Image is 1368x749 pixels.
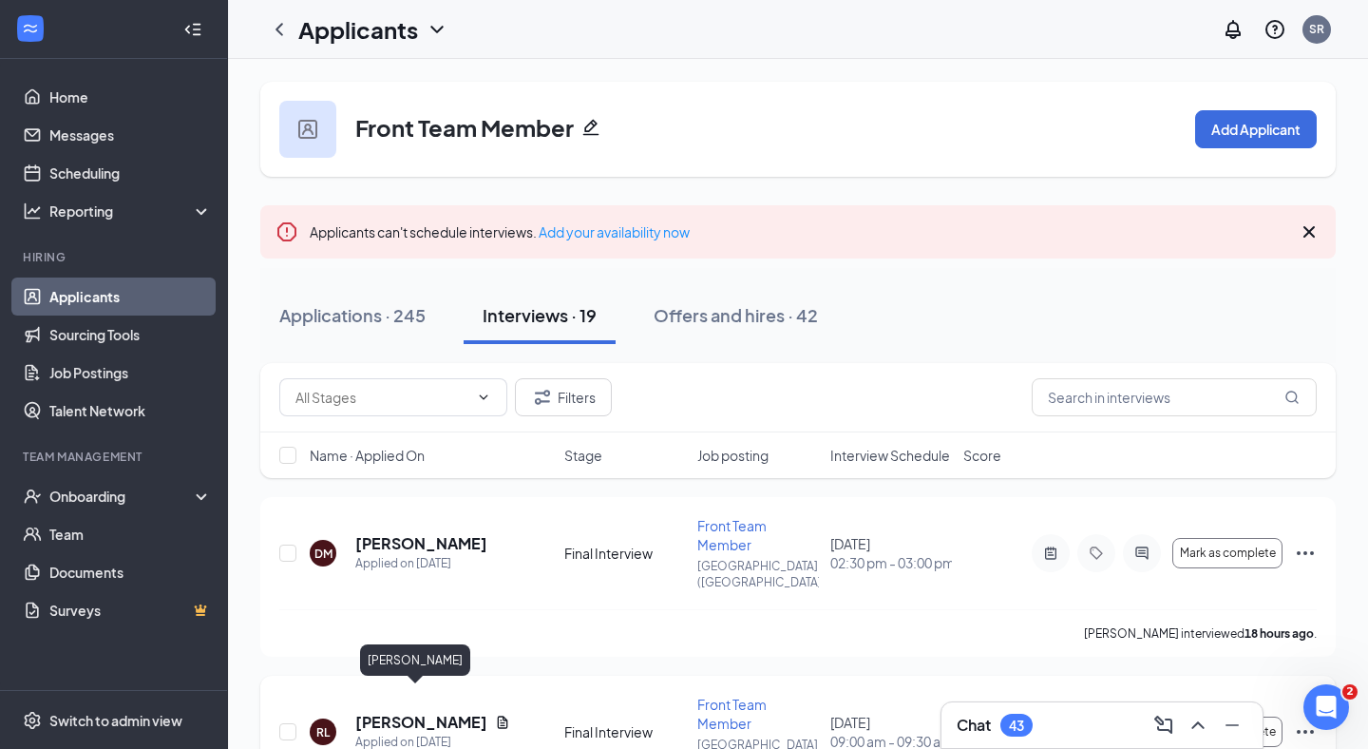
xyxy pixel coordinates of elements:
[1130,546,1153,561] svg: ActiveChat
[355,712,487,733] h5: [PERSON_NAME]
[298,13,418,46] h1: Applicants
[49,78,212,116] a: Home
[515,378,612,416] button: Filter Filters
[1294,542,1317,565] svg: Ellipses
[564,722,686,741] div: Final Interview
[49,316,212,354] a: Sourcing Tools
[310,223,690,240] span: Applicants can't schedule interviews.
[1180,547,1276,560] span: Mark as complete
[1294,720,1317,743] svg: Ellipses
[355,111,574,144] h3: Front Team Member
[1221,714,1244,737] svg: Minimize
[49,116,212,154] a: Messages
[697,558,819,590] p: [GEOGRAPHIC_DATA] ([GEOGRAPHIC_DATA])
[49,553,212,591] a: Documents
[564,544,686,563] div: Final Interview
[830,534,952,572] div: [DATE]
[316,724,330,740] div: RL
[360,644,470,676] div: [PERSON_NAME]
[298,120,317,139] img: user icon
[1222,18,1244,41] svg: Notifications
[564,446,602,465] span: Stage
[830,446,950,465] span: Interview Schedule
[275,221,298,243] svg: Error
[495,715,510,730] svg: Document
[1032,378,1317,416] input: Search in interviews
[23,487,42,506] svg: UserCheck
[23,202,42,221] svg: Analysis
[1284,390,1300,405] svg: MagnifyingGlass
[1084,625,1317,642] p: [PERSON_NAME] interviewed .
[1009,718,1024,734] div: 43
[49,278,212,316] a: Applicants
[355,554,487,573] div: Applied on [DATE]
[1303,684,1349,730] iframe: Intercom live chat
[23,449,208,465] div: Team Management
[483,303,597,327] div: Interviews · 19
[21,19,40,38] svg: WorkstreamLogo
[1342,684,1358,700] span: 2
[1244,626,1314,641] b: 18 hours ago
[310,446,425,465] span: Name · Applied On
[355,533,487,554] h5: [PERSON_NAME]
[1183,710,1213,740] button: ChevronUp
[957,715,991,736] h3: Chat
[1263,18,1286,41] svg: QuestionInfo
[426,18,448,41] svg: ChevronDown
[581,118,600,137] svg: Pencil
[1039,546,1062,561] svg: ActiveNote
[279,303,426,327] div: Applications · 245
[1309,21,1324,37] div: SR
[1187,714,1209,737] svg: ChevronUp
[23,249,208,265] div: Hiring
[1149,710,1179,740] button: ComposeMessage
[183,20,202,39] svg: Collapse
[1152,714,1175,737] svg: ComposeMessage
[49,202,213,221] div: Reporting
[1085,546,1108,561] svg: Tag
[654,303,818,327] div: Offers and hires · 42
[697,517,767,553] span: Front Team Member
[539,223,690,240] a: Add your availability now
[49,711,182,730] div: Switch to admin view
[314,546,332,562] div: DM
[49,487,196,506] div: Onboarding
[295,387,468,408] input: All Stages
[1217,710,1247,740] button: Minimize
[1172,538,1282,568] button: Mark as complete
[49,354,212,392] a: Job Postings
[531,386,554,409] svg: Filter
[49,591,212,629] a: SurveysCrown
[963,446,1001,465] span: Score
[268,18,291,41] svg: ChevronLeft
[697,446,769,465] span: Job posting
[830,553,952,572] span: 02:30 pm - 03:00 pm
[49,392,212,430] a: Talent Network
[1298,221,1320,243] svg: Cross
[23,711,42,730] svg: Settings
[697,696,767,732] span: Front Team Member
[476,390,491,405] svg: ChevronDown
[49,515,212,553] a: Team
[1195,110,1317,148] button: Add Applicant
[49,154,212,192] a: Scheduling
